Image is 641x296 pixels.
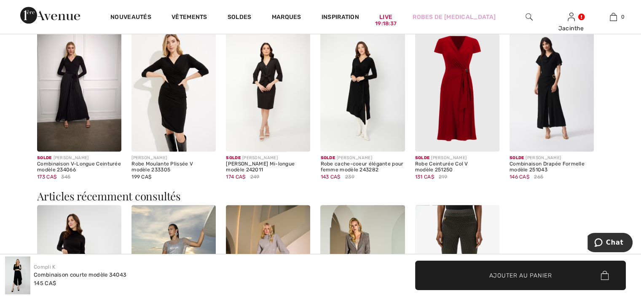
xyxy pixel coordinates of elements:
span: 143 CA$ [320,174,340,180]
img: Combinaison Drapée Formelle modèle 251043 [510,25,594,152]
img: Bag.svg [601,271,609,280]
span: 219 [439,173,447,181]
img: Mes infos [568,12,575,22]
button: Ajouter au panier [415,261,626,290]
span: 199 CA$ [131,174,151,180]
span: Inspiration [322,13,359,22]
a: Compli K [34,264,55,270]
span: 174 CA$ [226,174,245,180]
div: Robe Ceinturée Col V modèle 251250 [415,161,499,173]
a: 0 [593,12,634,22]
img: Robe cache-coeur élégante pour femme modèle 243282 [320,25,405,152]
span: 239 [345,173,354,181]
div: Jacinthe [550,24,592,33]
img: Robe Ceinturée Col V modèle 251250 [415,25,499,152]
a: Robes de [MEDICAL_DATA] [413,13,496,21]
span: 146 CA$ [510,174,529,180]
span: 0 [621,13,625,21]
img: recherche [526,12,533,22]
div: [PERSON_NAME] Mi-longue modèle 242011 [226,161,310,173]
span: 131 CA$ [415,174,434,180]
div: [PERSON_NAME] [131,155,216,161]
a: Live19:18:37 [379,13,392,21]
div: [PERSON_NAME] [415,155,499,161]
img: Combinaison V-Longue Ceinturée modèle 234066 [37,25,121,152]
img: Combinaison Courte mod&egrave;le 34043 [5,256,30,294]
div: [PERSON_NAME] [37,155,121,161]
a: Se connecter [568,13,575,21]
div: Robe Moulante Plissée V modèle 233305 [131,161,216,173]
img: Robe Moulante Plissée V modèle 233305 [131,25,216,152]
a: Marques [272,13,301,22]
span: 345 [61,173,70,181]
img: Mon panier [610,12,617,22]
div: Robe cache-coeur élégante pour femme modèle 243282 [320,161,405,173]
span: 145 CA$ [34,280,56,286]
a: Vêtements [172,13,207,22]
div: Combinaison V-Longue Ceinturée modèle 234066 [37,161,121,173]
iframe: Ouvre un widget dans lequel vous pouvez chatter avec l’un de nos agents [587,233,633,254]
span: 265 [534,173,543,181]
span: Solde [510,155,524,160]
a: Nouveautés [110,13,151,22]
span: Solde [320,155,335,160]
span: 173 CA$ [37,174,56,180]
div: 19:18:37 [375,20,397,28]
div: [PERSON_NAME] [510,155,594,161]
div: [PERSON_NAME] [320,155,405,161]
span: Ajouter au panier [489,271,552,280]
a: Soldes [228,13,252,22]
img: Robe Fourreau Mi-longue modèle 242011 [226,25,310,152]
span: Solde [415,155,430,160]
div: Combinaison Drapée Formelle modèle 251043 [510,161,594,173]
img: 1ère Avenue [20,7,80,24]
h3: Articles récemment consultés [37,191,604,202]
div: Combinaison courte modèle 34043 [34,271,126,279]
span: 249 [250,173,260,181]
span: Solde [226,155,241,160]
span: Solde [37,155,52,160]
div: [PERSON_NAME] [226,155,310,161]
